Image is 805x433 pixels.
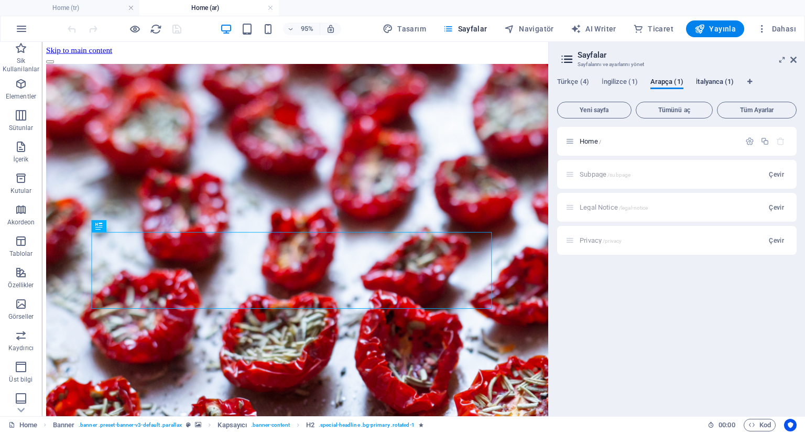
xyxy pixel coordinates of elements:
[726,421,727,429] span: :
[640,107,709,113] span: Tümünü aç
[745,137,754,146] div: Ayarlar
[578,60,776,69] h3: Sayfalarını ve ayarlarını yönet
[10,187,32,195] p: Kutular
[744,419,776,431] button: Kod
[576,138,740,145] div: Home/
[694,24,736,34] span: Yayınla
[13,155,28,164] p: İçerik
[567,20,621,37] button: AI Writer
[9,250,33,258] p: Tablolar
[53,419,75,431] span: Seçmek için tıkla. Düzenlemek için çift tıkla
[719,419,735,431] span: 00 00
[599,139,601,145] span: /
[757,24,796,34] span: Dahası
[784,419,797,431] button: Usercentrics
[139,2,279,14] h4: Home (ar)
[765,232,788,249] button: Çevir
[602,75,638,90] span: İngilizce (1)
[149,23,162,35] button: reload
[578,50,797,60] h2: Sayfalar
[696,75,734,90] span: İtalyanca (1)
[633,24,673,34] span: Ticaret
[217,419,247,431] span: Seçmek için tıkla. Düzenlemek için çift tıkla
[378,20,430,37] div: Tasarım (Ctrl+Alt+Y)
[580,137,601,145] span: Home
[557,75,589,90] span: Türkçe (4)
[571,24,616,34] span: AI Writer
[9,124,34,132] p: Sütunlar
[760,137,769,146] div: Çoğalt
[650,75,683,90] span: Arapça (1)
[319,419,415,431] span: . special-headline .bg-primary .rotated-1
[326,24,335,34] i: Yeniden boyutlandırmada yakınlaştırma düzeyini seçilen cihaza uyacak şekilde otomatik olarak ayarla.
[753,20,800,37] button: Dahası
[7,218,35,226] p: Akordeon
[717,102,797,118] button: Tüm Ayarlar
[186,422,191,428] i: Bu element, özelleştirilebilir bir ön ayar
[748,419,771,431] span: Kod
[765,199,788,216] button: Çevir
[686,20,744,37] button: Yayınla
[708,419,735,431] h6: Oturum süresi
[9,375,32,384] p: Üst bilgi
[557,78,797,98] div: Dil Sekmeleri
[306,419,314,431] span: Seçmek için tıkla. Düzenlemek için çift tıkla
[769,236,784,245] span: Çevir
[562,107,627,113] span: Yeni sayfa
[128,23,141,35] button: Ön izleme modundan çıkıp düzenlemeye devam etmek için buraya tıklayın
[636,102,713,118] button: Tümünü aç
[8,419,37,431] a: Seçimi iptal etmek için tıkla. Sayfaları açmak için çift tıkla
[629,20,678,37] button: Ticaret
[251,419,289,431] span: . banner-content
[378,20,430,37] button: Tasarım
[150,23,162,35] i: Sayfayı yeniden yükleyin
[299,23,316,35] h6: 95%
[8,312,34,321] p: Görseller
[195,422,201,428] i: Bu element, arka plan içeriyor
[769,203,784,212] span: Çevir
[419,422,423,428] i: Element bir animasyon içeriyor
[776,137,785,146] div: Başlangıç sayfası silinemez
[765,166,788,183] button: Çevir
[504,24,554,34] span: Navigatör
[500,20,558,37] button: Navigatör
[769,170,784,179] span: Çevir
[283,23,320,35] button: 95%
[383,24,426,34] span: Tasarım
[439,20,492,37] button: Sayfalar
[79,419,182,431] span: . banner .preset-banner-v3-default .parallax
[4,4,74,13] a: Skip to main content
[53,419,423,431] nav: breadcrumb
[8,281,34,289] p: Özellikler
[8,344,34,352] p: Kaydırıcı
[557,102,632,118] button: Yeni sayfa
[6,92,36,101] p: Elementler
[722,107,792,113] span: Tüm Ayarlar
[443,24,487,34] span: Sayfalar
